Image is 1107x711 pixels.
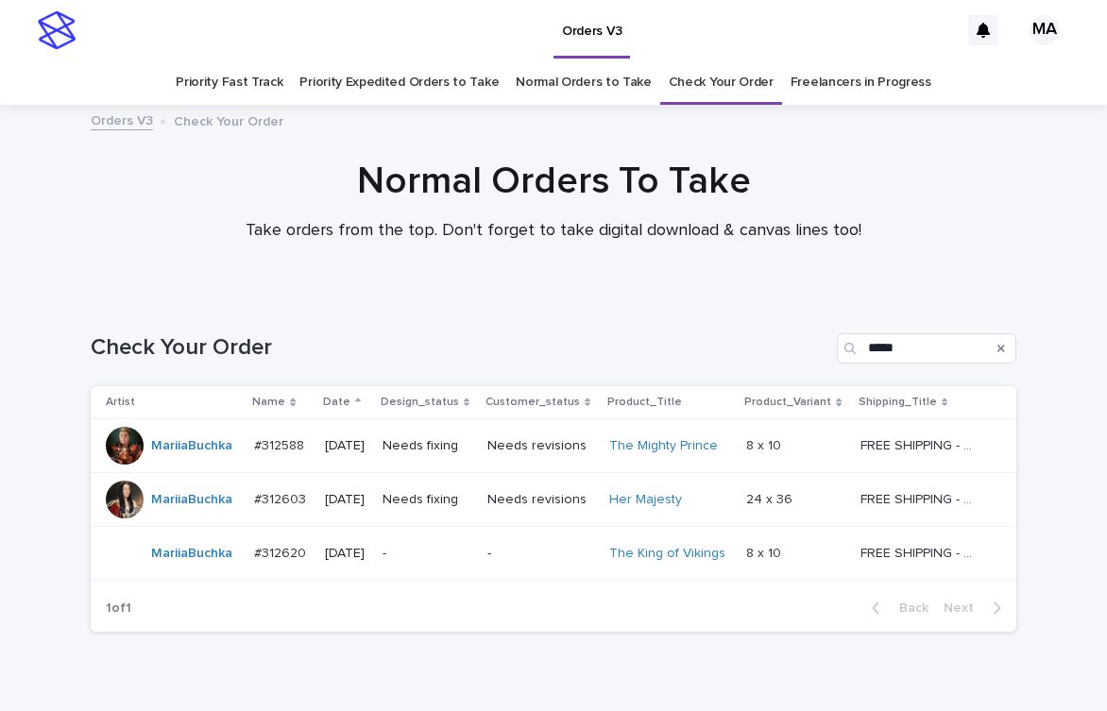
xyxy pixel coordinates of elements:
[383,438,472,454] p: Needs fixing
[91,109,153,130] a: Orders V3
[299,60,499,105] a: Priority Expedited Orders to Take
[91,527,1016,581] tr: MariiaBuchka #312620#312620 [DATE]--The King of Vikings 8 x 108 x 10 FREE SHIPPING - preview in 1...
[91,419,1016,473] tr: MariiaBuchka #312588#312588 [DATE]Needs fixingNeeds revisionsThe Mighty Prince 8 x 108 x 10 FREE ...
[151,492,232,508] a: MariiaBuchka
[325,438,367,454] p: [DATE]
[607,392,682,413] p: Product_Title
[516,60,652,105] a: Normal Orders to Take
[383,492,472,508] p: Needs fixing
[151,438,232,454] a: MariiaBuchka
[746,434,785,454] p: 8 x 10
[254,542,310,562] p: #312620
[860,542,982,562] p: FREE SHIPPING - preview in 1-2 business days, after your approval delivery will take 5-10 b.d.
[487,546,594,562] p: -
[325,546,367,562] p: [DATE]
[744,392,831,413] p: Product_Variant
[323,392,350,413] p: Date
[609,546,725,562] a: The King of Vikings
[837,333,1016,364] input: Search
[252,392,285,413] p: Name
[669,60,774,105] a: Check Your Order
[151,546,232,562] a: MariiaBuchka
[609,492,682,508] a: Her Majesty
[254,488,310,508] p: #312603
[859,392,937,413] p: Shipping_Title
[176,221,931,242] p: Take orders from the top. Don't forget to take digital download & canvas lines too!
[383,546,472,562] p: -
[857,600,936,617] button: Back
[860,488,982,508] p: FREE SHIPPING - preview in 1-2 business days, after your approval delivery will take 5-10 b.d.
[38,11,76,49] img: stacker-logo-s-only.png
[91,473,1016,527] tr: MariiaBuchka #312603#312603 [DATE]Needs fixingNeeds revisionsHer Majesty 24 x 3624 x 36 FREE SHIP...
[487,438,594,454] p: Needs revisions
[860,434,982,454] p: FREE SHIPPING - preview in 1-2 business days, after your approval delivery will take 5-10 b.d.
[254,434,308,454] p: #312588
[485,392,580,413] p: Customer_status
[888,601,928,615] span: Back
[91,585,146,632] p: 1 of 1
[1030,15,1060,45] div: MA
[791,60,931,105] a: Freelancers in Progress
[609,438,718,454] a: The Mighty Prince
[746,488,796,508] p: 24 x 36
[944,601,985,615] span: Next
[91,159,1016,204] h1: Normal Orders To Take
[487,492,594,508] p: Needs revisions
[381,392,459,413] p: Design_status
[176,60,282,105] a: Priority Fast Track
[91,334,829,362] h1: Check Your Order
[936,600,1016,617] button: Next
[325,492,367,508] p: [DATE]
[746,542,785,562] p: 8 x 10
[174,110,283,130] p: Check Your Order
[106,392,135,413] p: Artist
